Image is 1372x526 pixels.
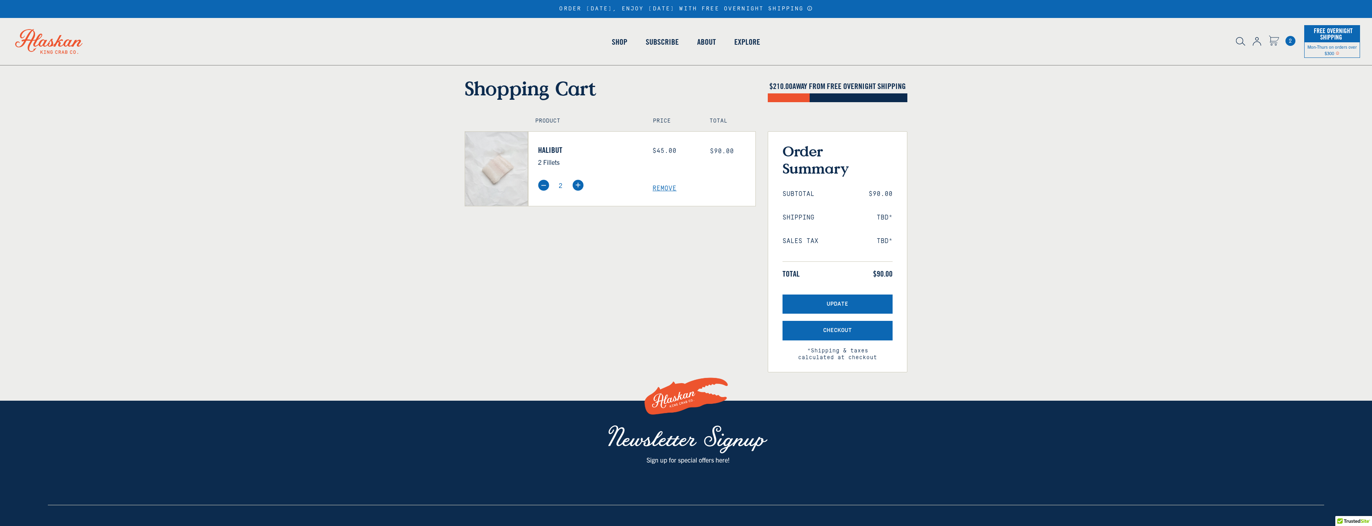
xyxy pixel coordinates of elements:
a: Announcement Bar Modal [807,6,813,11]
img: search [1236,37,1245,46]
span: $90.00 [873,269,893,279]
img: plus [572,180,583,191]
h4: Product [535,118,636,125]
span: Subtotal [783,190,814,198]
img: account [1253,37,1261,46]
span: Mon-Thurs on orders over $300 [1307,44,1357,56]
button: Checkout [783,321,893,340]
a: Halibut [538,145,641,155]
img: Alaskan King Crab Co. logo [4,18,94,65]
img: minus [538,180,549,191]
h4: Total [710,118,749,125]
div: ORDER [DATE], ENJOY [DATE] WITH FREE OVERNIGHT SHIPPING [559,6,812,12]
a: About [688,19,725,65]
img: Halibut - 2 Fillets [465,132,528,206]
a: Cart [1269,36,1279,47]
p: Sign up for special offers here! [518,455,857,465]
span: Checkout [823,327,852,334]
span: Free Overnight Shipping [1312,25,1352,43]
a: Explore [725,19,769,65]
a: Remove [652,185,755,192]
span: $90.00 [710,148,734,155]
h1: Shopping Cart [465,77,756,100]
span: Total [783,269,800,279]
span: Sales Tax [783,237,818,245]
span: Shipping Notice Icon [1336,50,1339,56]
span: $90.00 [869,190,893,198]
h4: $ AWAY FROM FREE OVERNIGHT SHIPPING [768,81,907,91]
a: Subscribe [637,19,688,65]
span: Update [827,301,848,308]
span: Shipping [783,214,814,221]
h4: Price [653,118,692,125]
span: 2 [1285,36,1295,46]
div: $45.00 [652,147,698,155]
a: Shop [603,19,637,65]
h3: Order Summary [783,142,893,177]
a: Cart [1285,36,1295,46]
button: Update [783,295,893,314]
p: 2 Fillets [538,157,641,167]
span: 210.00 [773,81,792,91]
img: Alaskan King Crab Co. Logo [642,368,730,425]
span: *Shipping & taxes calculated at checkout [783,340,893,361]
